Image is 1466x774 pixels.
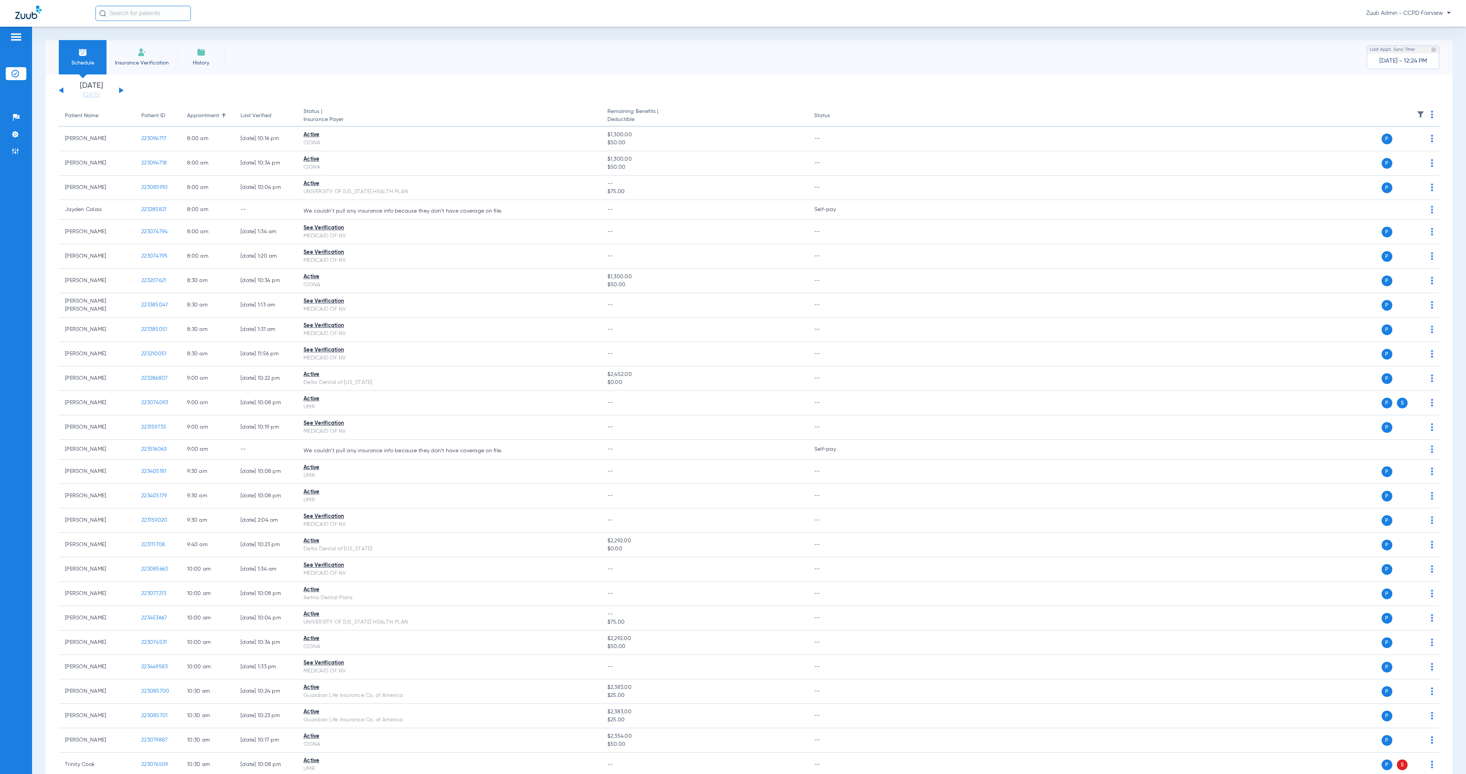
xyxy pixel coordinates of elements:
[234,533,297,557] td: [DATE] 10:23 PM
[607,566,613,572] span: --
[234,269,297,293] td: [DATE] 10:34 PM
[607,281,802,289] span: $50.00
[234,415,297,440] td: [DATE] 10:19 PM
[1431,228,1433,235] img: group-dot-blue.svg
[1382,227,1392,237] span: P
[304,131,595,139] div: Active
[141,591,166,596] span: 223077213
[59,391,135,415] td: [PERSON_NAME]
[808,342,860,366] td: --
[59,127,135,151] td: [PERSON_NAME]
[304,116,595,124] span: Insurance Payer
[181,484,234,508] td: 9:30 AM
[181,582,234,606] td: 10:00 AM
[808,460,860,484] td: --
[607,545,802,553] span: $0.00
[234,200,297,220] td: --
[1382,637,1392,648] span: P
[141,185,168,190] span: 223085910
[607,302,613,308] span: --
[607,379,802,387] span: $0.00
[607,493,613,498] span: --
[59,484,135,508] td: [PERSON_NAME]
[808,220,860,244] td: --
[1431,639,1433,646] img: group-dot-blue.svg
[607,155,802,163] span: $1,300.00
[1431,736,1433,744] img: group-dot-blue.svg
[68,82,114,99] li: [DATE]
[607,635,802,643] span: $2,292.00
[304,618,595,626] div: UNIVERSITY OF [US_STATE] HEALTH PLAN
[1382,398,1392,408] span: P
[234,728,297,753] td: [DATE] 10:17 PM
[304,569,595,577] div: MEDICAID OF NV
[234,655,297,679] td: [DATE] 1:33 PM
[607,716,802,724] span: $25.00
[181,728,234,753] td: 10:30 AM
[59,533,135,557] td: [PERSON_NAME]
[808,728,860,753] td: --
[181,679,234,704] td: 10:30 AM
[1431,350,1433,358] img: group-dot-blue.svg
[181,533,234,557] td: 9:40 AM
[234,127,297,151] td: [DATE] 10:16 PM
[1428,737,1466,774] iframe: Chat Widget
[1431,565,1433,573] img: group-dot-blue.svg
[59,366,135,391] td: [PERSON_NAME]
[197,48,206,57] img: History
[304,488,595,496] div: Active
[59,342,135,366] td: [PERSON_NAME]
[181,415,234,440] td: 9:00 AM
[808,679,860,704] td: --
[59,508,135,533] td: [PERSON_NAME]
[304,330,595,338] div: MEDICAID OF NV
[1431,301,1433,309] img: group-dot-blue.svg
[65,112,129,120] div: Patient Name
[68,91,114,99] a: [DATE]
[1382,349,1392,360] span: P
[1431,468,1433,475] img: group-dot-blue.svg
[607,163,802,171] span: $50.00
[607,131,802,139] span: $1,300.00
[181,606,234,630] td: 10:00 AM
[59,440,135,460] td: [PERSON_NAME]
[234,220,297,244] td: [DATE] 1:34 AM
[304,667,595,675] div: MEDICAID OF NV
[187,112,219,120] div: Appointment
[1382,373,1392,384] span: P
[181,318,234,342] td: 8:30 AM
[808,440,860,460] td: Self-pay
[607,424,613,430] span: --
[1382,515,1392,526] span: P
[304,419,595,427] div: See Verification
[1382,564,1392,575] span: P
[141,351,166,356] span: 223210051
[1382,466,1392,477] span: P
[304,256,595,264] div: MEDICAID OF NV
[808,127,860,151] td: --
[1417,111,1424,118] img: filter.svg
[141,112,175,120] div: Patient ID
[1382,324,1392,335] span: P
[808,366,860,391] td: --
[808,415,860,440] td: --
[607,684,802,692] span: $2,383.00
[65,59,101,67] span: Schedule
[1382,686,1392,697] span: P
[234,293,297,318] td: [DATE] 1:13 AM
[607,139,802,147] span: $50.00
[607,692,802,700] span: $25.00
[304,322,595,330] div: See Verification
[607,591,613,596] span: --
[1382,662,1392,672] span: P
[141,518,167,523] span: 223159020
[59,200,135,220] td: Jayden Calais
[141,376,168,381] span: 223286807
[808,176,860,200] td: --
[59,655,135,679] td: [PERSON_NAME]
[181,176,234,200] td: 8:00 AM
[304,403,595,411] div: UMR
[304,273,595,281] div: Active
[141,689,169,694] span: 223085700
